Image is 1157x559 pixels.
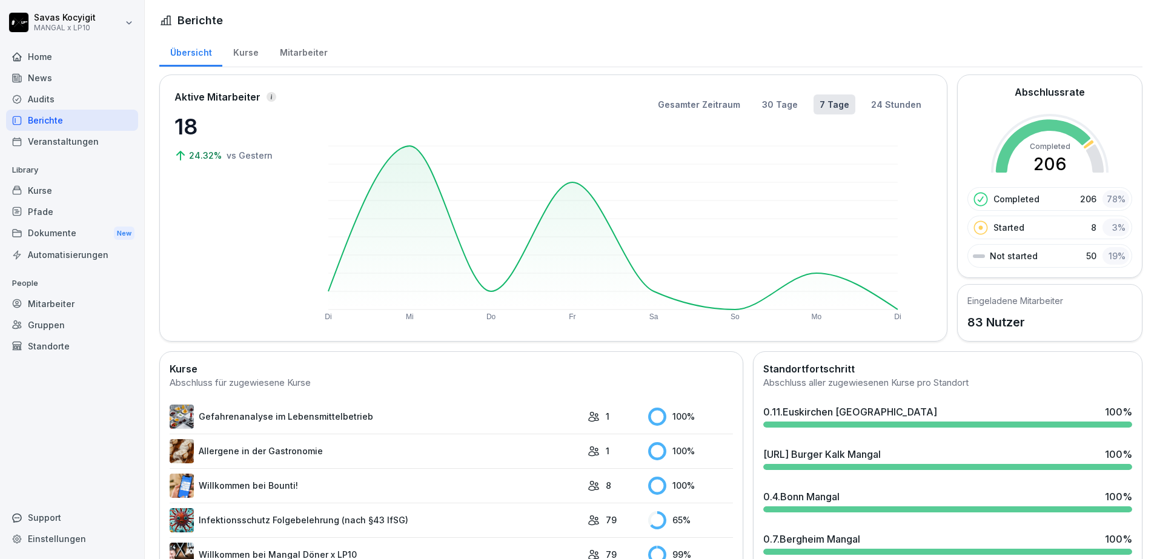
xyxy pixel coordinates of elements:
[170,439,194,463] img: q9ka5lds5r8z6j6e6z37df34.png
[1102,190,1129,208] div: 78 %
[606,479,611,492] p: 8
[865,94,927,114] button: 24 Stunden
[894,313,901,321] text: Di
[6,67,138,88] a: News
[648,511,733,529] div: 65 %
[6,222,138,245] a: DokumenteNew
[227,149,273,162] p: vs Gestern
[1086,250,1096,262] p: 50
[6,274,138,293] p: People
[569,313,575,321] text: Fr
[606,445,609,457] p: 1
[1105,447,1132,461] div: 100 %
[177,12,223,28] h1: Berichte
[1105,405,1132,419] div: 100 %
[406,313,414,321] text: Mi
[170,405,194,429] img: tw7xie93ode41vc5dz5iczr5.png
[6,244,138,265] a: Automatisierungen
[763,489,840,504] div: 0.4.Bonn Mangal
[159,36,222,67] a: Übersicht
[763,376,1132,390] div: Abschluss aller zugewiesenen Kurse pro Standort
[652,94,746,114] button: Gesamter Zeitraum
[486,313,496,321] text: Do
[993,221,1024,234] p: Started
[170,439,582,463] a: Allergene in der Gastronomie
[6,222,138,245] div: Dokumente
[814,94,855,114] button: 7 Tage
[174,90,260,104] p: Aktive Mitarbeiter
[990,250,1038,262] p: Not started
[222,36,269,67] a: Kurse
[967,294,1063,307] h5: Eingeladene Mitarbeiter
[1102,247,1129,265] div: 19 %
[993,193,1039,205] p: Completed
[731,313,740,321] text: So
[967,313,1063,331] p: 83 Nutzer
[1080,193,1096,205] p: 206
[763,405,937,419] div: 0.11.Euskirchen [GEOGRAPHIC_DATA]
[170,508,582,532] a: Infektionsschutz Folgebelehrung (nach §43 IfSG)
[1091,221,1096,234] p: 8
[6,201,138,222] a: Pfade
[6,507,138,528] div: Support
[763,532,860,546] div: 0.7.Bergheim Mangal
[6,528,138,549] a: Einstellungen
[6,314,138,336] a: Gruppen
[269,36,338,67] a: Mitarbeiter
[649,313,658,321] text: Sa
[6,160,138,180] p: Library
[606,410,609,423] p: 1
[648,442,733,460] div: 100 %
[170,376,733,390] div: Abschluss für zugewiesene Kurse
[6,88,138,110] a: Audits
[170,474,194,498] img: xh3bnih80d1pxcetv9zsuevg.png
[6,336,138,357] a: Standorte
[6,293,138,314] a: Mitarbeiter
[34,24,96,32] p: MANGAL x LP10
[6,46,138,67] a: Home
[170,405,582,429] a: Gefahrenanalyse im Lebensmittelbetrieb
[6,131,138,152] a: Veranstaltungen
[170,474,582,498] a: Willkommen bei Bounti!
[606,514,617,526] p: 79
[1102,219,1129,236] div: 3 %
[648,408,733,426] div: 100 %
[114,227,134,240] div: New
[174,110,296,143] p: 18
[758,442,1137,475] a: [URL] Burger Kalk Mangal100%
[189,149,224,162] p: 24.32%
[763,447,881,461] div: [URL] Burger Kalk Mangal
[756,94,804,114] button: 30 Tage
[1105,489,1132,504] div: 100 %
[1015,85,1085,99] h2: Abschlussrate
[6,110,138,131] a: Berichte
[648,477,733,495] div: 100 %
[6,180,138,201] a: Kurse
[763,362,1132,376] h2: Standortfortschritt
[34,13,96,23] p: Savas Kocyigit
[170,508,194,532] img: entcvvv9bcs7udf91dfe67uz.png
[325,313,331,321] text: Di
[170,362,733,376] h2: Kurse
[758,485,1137,517] a: 0.4.Bonn Mangal100%
[1105,532,1132,546] div: 100 %
[811,313,821,321] text: Mo
[758,400,1137,432] a: 0.11.Euskirchen [GEOGRAPHIC_DATA]100%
